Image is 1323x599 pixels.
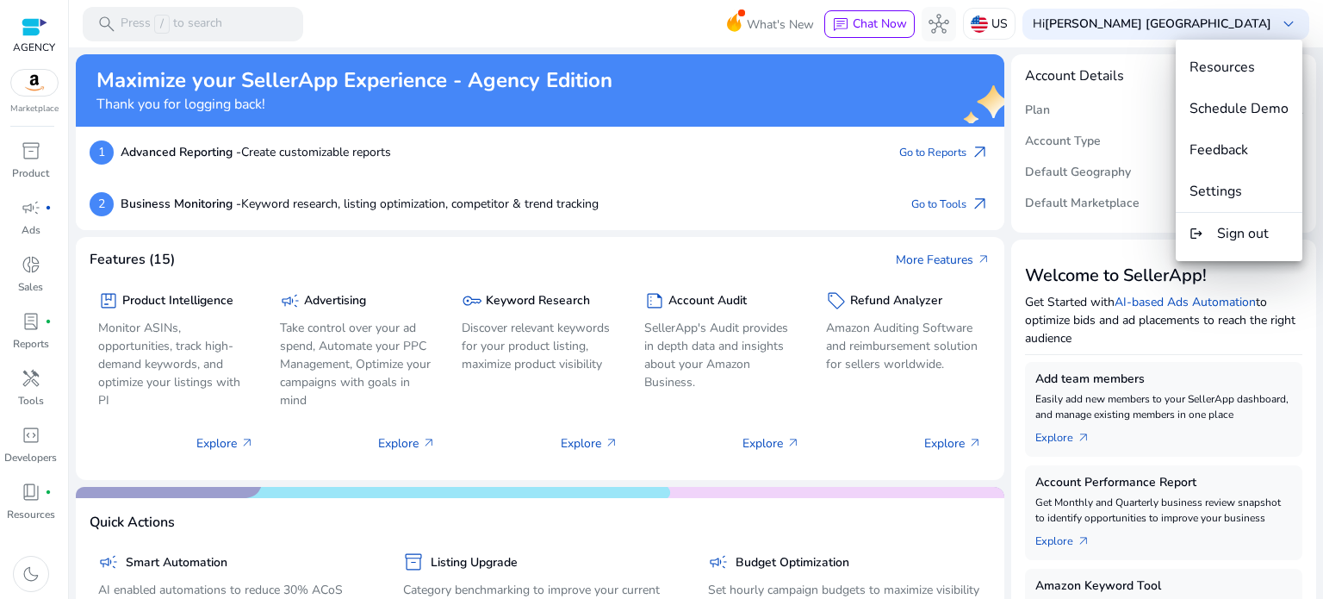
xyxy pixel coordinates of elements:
[1189,140,1248,159] span: Feedback
[1189,182,1242,201] span: Settings
[1189,58,1255,77] span: Resources
[1217,224,1269,243] span: Sign out
[1189,223,1203,244] mat-icon: logout
[1189,99,1289,118] span: Schedule Demo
